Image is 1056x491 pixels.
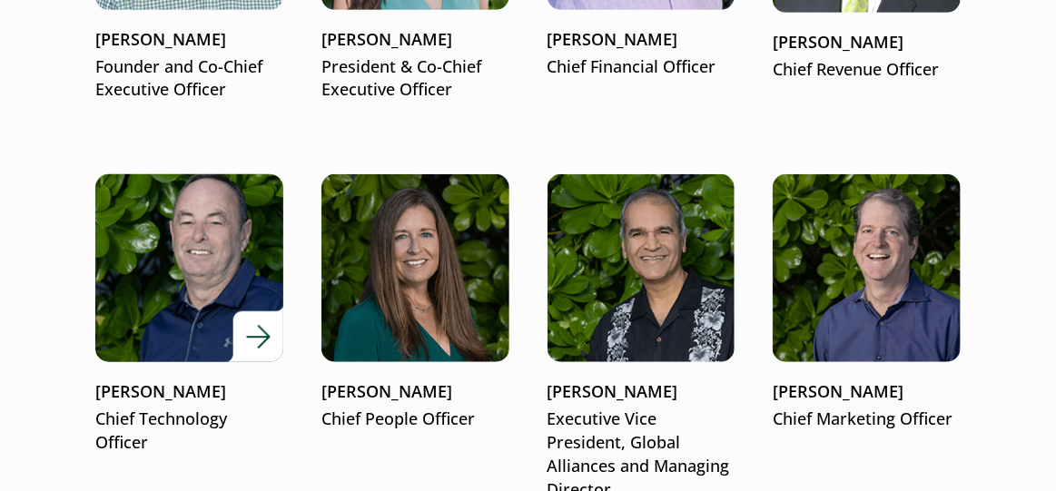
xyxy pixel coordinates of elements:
p: [PERSON_NAME] [95,380,283,404]
p: [PERSON_NAME] [95,28,283,52]
p: President & Co-Chief Executive Officer [321,55,509,103]
p: [PERSON_NAME] [548,28,735,52]
p: Chief Technology Officer [95,408,283,455]
p: [PERSON_NAME] [321,28,509,52]
a: Tom Russell[PERSON_NAME]Chief Marketing Officer [773,174,961,431]
a: Kevin Wilson[PERSON_NAME]Chief Technology Officer [95,174,283,454]
p: Chief People Officer [321,408,509,431]
img: Haresh Gangwani [548,174,735,362]
img: Tom Russell [773,174,961,362]
img: Kevin Wilson [76,156,301,381]
p: [PERSON_NAME] [773,31,961,54]
p: [PERSON_NAME] [773,380,961,404]
p: Chief Financial Officer [548,55,735,79]
p: [PERSON_NAME] [548,380,735,404]
img: Kim Hiler [321,174,509,362]
p: Founder and Co-Chief Executive Officer [95,55,283,103]
p: Chief Marketing Officer [773,408,961,431]
p: Chief Revenue Officer [773,58,961,82]
p: [PERSON_NAME] [321,380,509,404]
a: Kim Hiler[PERSON_NAME]Chief People Officer [321,174,509,431]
